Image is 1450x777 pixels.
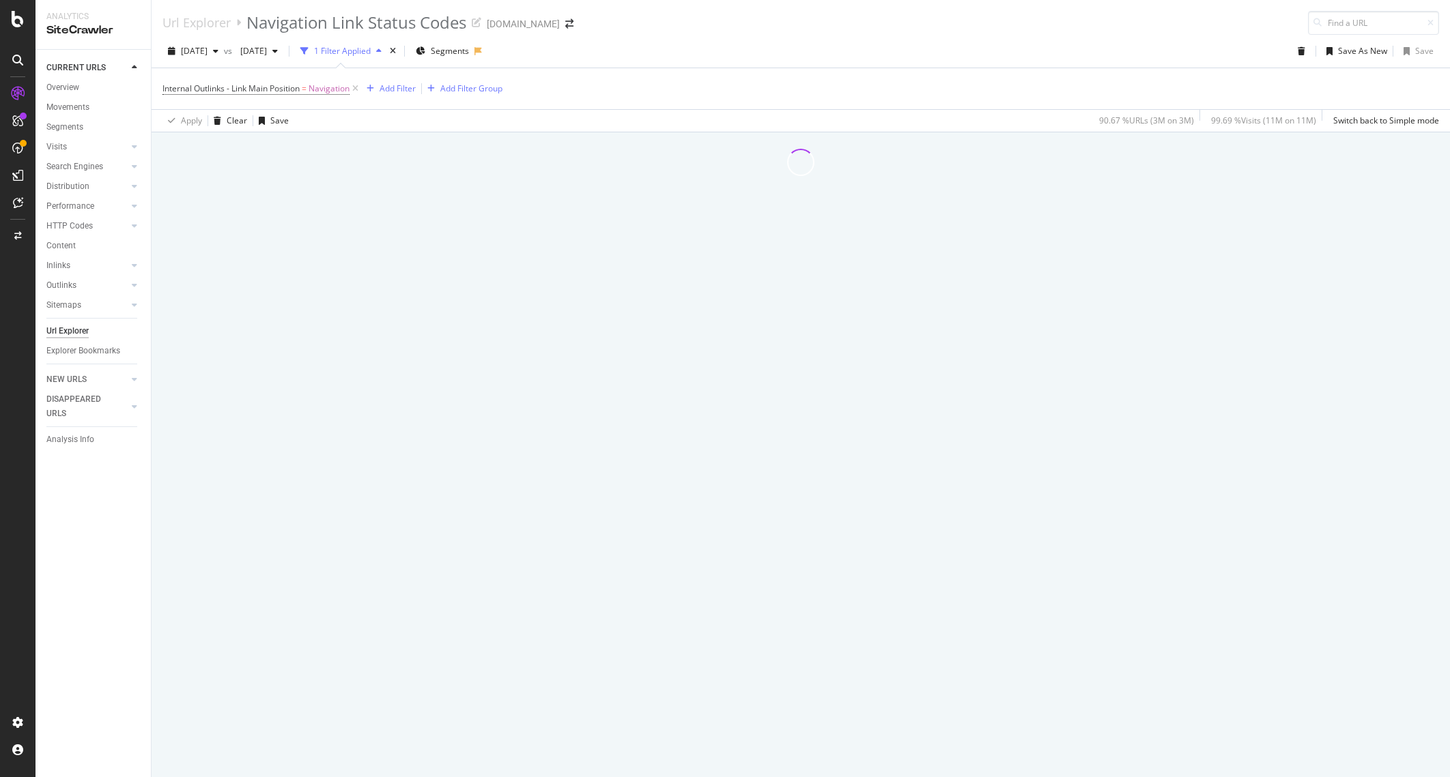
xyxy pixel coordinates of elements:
div: Movements [46,100,89,115]
div: Clear [227,115,247,126]
button: Add Filter [361,80,416,97]
a: DISAPPEARED URLS [46,392,128,421]
button: Clear [208,110,247,132]
button: Add Filter Group [422,80,502,97]
button: 1 Filter Applied [295,40,387,62]
div: HTTP Codes [46,219,93,233]
a: Performance [46,199,128,214]
div: Switch back to Simple mode [1333,115,1439,126]
a: Sitemaps [46,298,128,312]
div: Analytics [46,11,140,23]
button: Save [1398,40,1434,62]
button: Switch back to Simple mode [1328,110,1439,132]
div: [DOMAIN_NAME] [487,17,560,31]
div: SiteCrawler [46,23,140,38]
div: Visits [46,140,67,154]
a: Overview [46,80,141,95]
div: Save [270,115,289,126]
span: Navigation [309,79,350,98]
button: Save As New [1321,40,1387,62]
div: CURRENT URLS [46,61,106,75]
a: Distribution [46,179,128,194]
a: Url Explorer [162,15,231,30]
div: Sitemaps [46,298,81,312]
span: 2025 May. 31st [181,45,208,57]
a: Inlinks [46,259,128,273]
div: Performance [46,199,94,214]
a: Movements [46,100,141,115]
span: = [302,83,307,94]
div: Outlinks [46,278,76,293]
a: Search Engines [46,160,128,174]
div: 1 Filter Applied [314,45,371,57]
a: Url Explorer [46,324,141,338]
div: DISAPPEARED URLS [46,392,115,421]
a: Analysis Info [46,433,141,447]
a: Content [46,239,141,253]
div: Content [46,239,76,253]
a: Segments [46,120,141,134]
a: NEW URLS [46,372,128,387]
div: Search Engines [46,160,103,174]
div: Overview [46,80,79,95]
div: 90.67 % URLs ( 3M on 3M ) [1099,115,1194,126]
a: Explorer Bookmarks [46,344,141,358]
input: Find a URL [1308,11,1439,35]
a: HTTP Codes [46,219,128,233]
span: Segments [431,45,469,57]
div: Analysis Info [46,433,94,447]
div: Add Filter [380,83,416,94]
div: Apply [181,115,202,126]
div: Inlinks [46,259,70,273]
span: vs [224,45,235,57]
div: times [387,44,399,58]
a: CURRENT URLS [46,61,128,75]
div: Save [1415,45,1434,57]
span: Internal Outlinks - Link Main Position [162,83,300,94]
div: 99.69 % Visits ( 11M on 11M ) [1211,115,1316,126]
div: Url Explorer [46,324,89,338]
button: [DATE] [162,40,224,62]
a: Visits [46,140,128,154]
div: Segments [46,120,83,134]
div: Add Filter Group [440,83,502,94]
button: Save [253,110,289,132]
a: Outlinks [46,278,128,293]
button: [DATE] [235,40,283,62]
span: 2025 Apr. 12th [235,45,267,57]
button: Apply [162,110,202,132]
div: Save As New [1338,45,1387,57]
div: Distribution [46,179,89,194]
button: Segments [410,40,474,62]
div: arrow-right-arrow-left [565,19,573,29]
div: NEW URLS [46,372,87,387]
div: Navigation Link Status Codes [246,11,466,34]
div: Explorer Bookmarks [46,344,120,358]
